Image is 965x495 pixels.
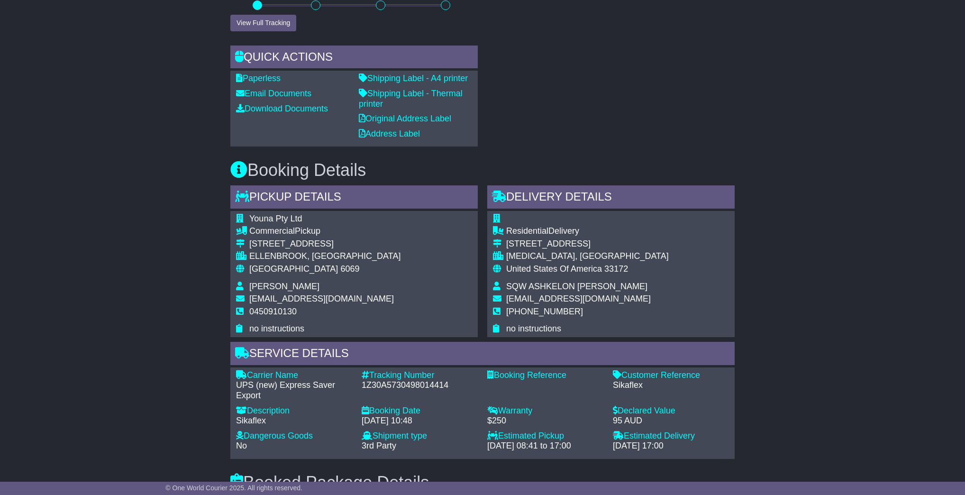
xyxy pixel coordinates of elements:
div: ELLENBROOK, [GEOGRAPHIC_DATA] [249,251,401,262]
div: [STREET_ADDRESS] [506,239,669,249]
div: Quick Actions [230,46,478,71]
div: Description [236,406,352,416]
div: [DATE] 08:41 to 17:00 [487,441,603,451]
div: Service Details [230,342,735,367]
span: 33172 [604,264,628,274]
span: no instructions [506,324,561,333]
div: 95 AUD [613,416,729,426]
span: [PHONE_NUMBER] [506,307,583,316]
button: View Full Tracking [230,15,296,31]
div: Booking Date [362,406,478,416]
span: No [236,441,247,450]
span: SQW ASHKELON [PERSON_NAME] [506,282,647,291]
a: Paperless [236,73,281,83]
div: Tracking Number [362,370,478,381]
span: © One World Courier 2025. All rights reserved. [165,484,302,492]
div: Customer Reference [613,370,729,381]
a: Original Address Label [359,114,451,123]
div: Dangerous Goods [236,431,352,441]
a: Shipping Label - A4 printer [359,73,468,83]
div: Delivery [506,226,669,237]
div: Declared Value [613,406,729,416]
h3: Booked Package Details [230,473,735,492]
div: 1Z30A5730498014414 [362,380,478,391]
div: UPS (new) Express Saver Export [236,380,352,401]
a: Address Label [359,129,420,138]
div: $250 [487,416,603,426]
div: Pickup [249,226,401,237]
span: United States Of America [506,264,602,274]
span: [PERSON_NAME] [249,282,319,291]
h3: Booking Details [230,161,735,180]
a: Download Documents [236,104,328,113]
span: Commercial [249,226,295,236]
div: [MEDICAL_DATA], [GEOGRAPHIC_DATA] [506,251,669,262]
div: Shipment type [362,431,478,441]
div: Pickup Details [230,185,478,211]
div: Estimated Pickup [487,431,603,441]
div: [DATE] 17:00 [613,441,729,451]
span: 3rd Party [362,441,396,450]
div: [DATE] 10:48 [362,416,478,426]
a: Shipping Label - Thermal printer [359,89,463,109]
span: [EMAIL_ADDRESS][DOMAIN_NAME] [249,294,394,303]
div: [STREET_ADDRESS] [249,239,401,249]
span: Youna Pty Ltd [249,214,302,223]
div: Carrier Name [236,370,352,381]
div: Booking Reference [487,370,603,381]
span: no instructions [249,324,304,333]
span: Residential [506,226,548,236]
div: Warranty [487,406,603,416]
span: [GEOGRAPHIC_DATA] [249,264,338,274]
span: 0450910130 [249,307,297,316]
a: Email Documents [236,89,311,98]
div: Sikaflex [236,416,352,426]
div: Sikaflex [613,380,729,391]
div: Delivery Details [487,185,735,211]
div: Estimated Delivery [613,431,729,441]
span: [EMAIL_ADDRESS][DOMAIN_NAME] [506,294,651,303]
span: 6069 [340,264,359,274]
